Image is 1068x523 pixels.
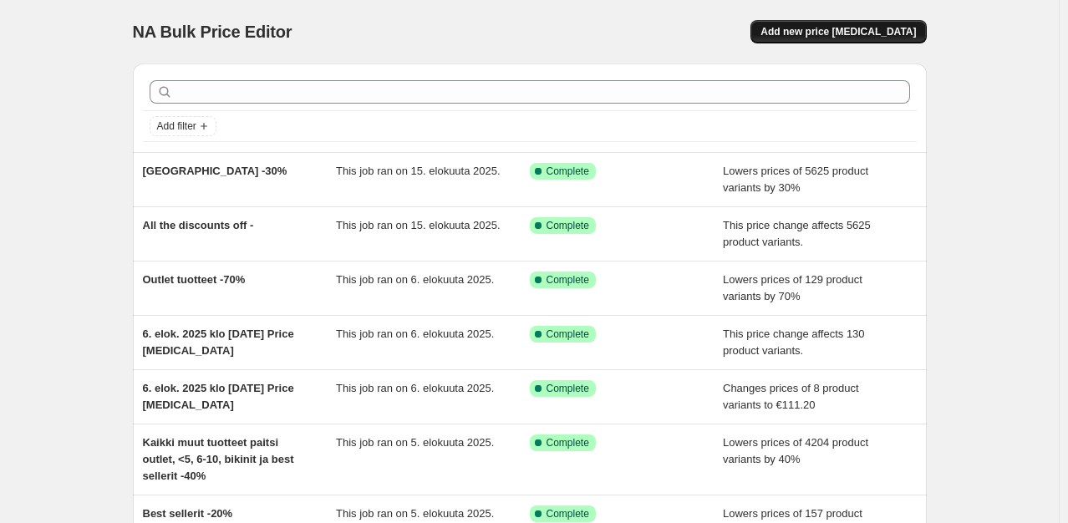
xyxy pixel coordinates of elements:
[143,328,294,357] span: 6. elok. 2025 klo [DATE] Price [MEDICAL_DATA]
[133,23,292,41] span: NA Bulk Price Editor
[723,328,865,357] span: This price change affects 130 product variants.
[336,507,494,520] span: This job ran on 5. elokuuta 2025.
[760,25,916,38] span: Add new price [MEDICAL_DATA]
[723,165,868,194] span: Lowers prices of 5625 product variants by 30%
[143,436,294,482] span: Kaikki muut tuotteet paitsi outlet, <5, 6-10, bikinit ja best sellerit -40%
[150,116,216,136] button: Add filter
[143,219,254,231] span: All the discounts off -
[547,273,589,287] span: Complete
[143,507,233,520] span: Best sellerit -20%
[723,273,862,302] span: Lowers prices of 129 product variants by 70%
[723,382,859,411] span: Changes prices of 8 product variants to €111.20
[547,165,589,178] span: Complete
[336,219,501,231] span: This job ran on 15. elokuuta 2025.
[547,507,589,520] span: Complete
[750,20,926,43] button: Add new price [MEDICAL_DATA]
[723,436,868,465] span: Lowers prices of 4204 product variants by 40%
[143,165,287,177] span: [GEOGRAPHIC_DATA] -30%
[723,219,871,248] span: This price change affects 5625 product variants.
[547,328,589,341] span: Complete
[336,165,501,177] span: This job ran on 15. elokuuta 2025.
[547,219,589,232] span: Complete
[336,328,494,340] span: This job ran on 6. elokuuta 2025.
[336,382,494,394] span: This job ran on 6. elokuuta 2025.
[336,273,494,286] span: This job ran on 6. elokuuta 2025.
[336,436,494,449] span: This job ran on 5. elokuuta 2025.
[547,436,589,449] span: Complete
[143,382,294,411] span: 6. elok. 2025 klo [DATE] Price [MEDICAL_DATA]
[547,382,589,395] span: Complete
[143,273,246,286] span: Outlet tuotteet -70%
[157,119,196,133] span: Add filter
